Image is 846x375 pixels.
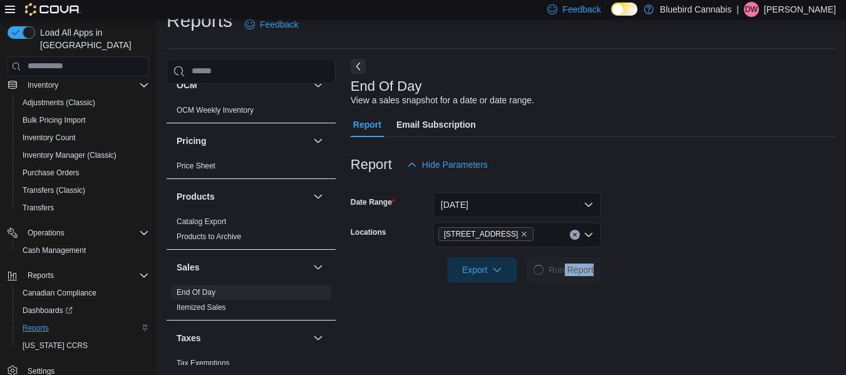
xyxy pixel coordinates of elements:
a: Canadian Compliance [18,285,101,301]
h3: Pricing [177,135,206,147]
a: Transfers [18,200,59,215]
span: Purchase Orders [18,165,149,180]
span: Report [353,112,381,137]
button: Products [177,190,308,203]
div: OCM [167,103,336,123]
span: Canadian Compliance [18,285,149,301]
button: Reports [13,319,154,337]
a: Catalog Export [177,217,226,226]
button: Transfers [13,199,154,217]
span: Inventory Manager (Classic) [18,148,149,163]
span: Purchase Orders [23,168,80,178]
a: Cash Management [18,243,91,258]
a: Bulk Pricing Import [18,113,91,128]
span: Operations [23,225,149,240]
button: Products [311,189,326,204]
a: End Of Day [177,288,215,297]
p: | [736,2,739,17]
span: Adjustments (Classic) [23,98,95,108]
button: Adjustments (Classic) [13,94,154,111]
button: Next [351,59,366,74]
span: Operations [28,228,64,238]
span: Products to Archive [177,232,241,242]
a: [US_STATE] CCRS [18,338,93,353]
button: Export [447,257,517,282]
button: Operations [3,224,154,242]
h3: Products [177,190,215,203]
button: Reports [3,267,154,284]
span: Email Subscription [396,112,476,137]
span: Itemized Sales [177,302,226,312]
span: Washington CCRS [18,338,149,353]
span: Tax Exemptions [177,358,230,368]
span: Cash Management [23,245,86,255]
span: Dashboards [23,306,73,316]
h1: Reports [167,8,232,33]
button: Remove 203 1/2 Queen Street from selection in this group [520,230,528,238]
span: Catalog Export [177,217,226,227]
h3: Report [351,157,392,172]
span: Price Sheet [177,161,215,171]
span: Reports [23,268,149,283]
button: Clear input [570,230,580,240]
span: Loading [533,264,545,276]
a: Dashboards [18,303,78,318]
span: Inventory Count [23,133,76,143]
span: Run Report [549,264,594,276]
button: Taxes [177,332,308,344]
button: OCM [311,78,326,93]
button: [US_STATE] CCRS [13,337,154,354]
span: Load All Apps in [GEOGRAPHIC_DATA] [35,26,149,51]
p: [PERSON_NAME] [764,2,836,17]
button: Pricing [311,133,326,148]
a: Price Sheet [177,162,215,170]
span: Hide Parameters [422,158,488,171]
a: Transfers (Classic) [18,183,90,198]
a: Products to Archive [177,232,241,241]
span: Transfers [18,200,149,215]
span: Inventory [28,80,58,90]
span: Cash Management [18,243,149,258]
span: Inventory Count [18,130,149,145]
a: Adjustments (Classic) [18,95,100,110]
span: Dashboards [18,303,149,318]
span: Reports [28,270,54,280]
span: 203 1/2 Queen Street [438,227,534,241]
span: Transfers (Classic) [18,183,149,198]
input: Dark Mode [611,3,637,16]
button: Sales [177,261,308,274]
button: Taxes [311,331,326,346]
span: Export [455,257,510,282]
button: Reports [23,268,59,283]
span: Inventory [23,78,149,93]
a: Inventory Count [18,130,81,145]
label: Date Range [351,197,395,207]
span: Bulk Pricing Import [18,113,149,128]
a: Tax Exemptions [177,359,230,367]
div: Products [167,214,336,249]
div: Dustin watts [744,2,759,17]
button: Purchase Orders [13,164,154,182]
a: Purchase Orders [18,165,85,180]
div: Sales [167,285,336,320]
span: Dw [745,2,758,17]
h3: Sales [177,261,200,274]
a: Dashboards [13,302,154,319]
img: Cova [25,3,81,16]
span: Reports [18,321,149,336]
h3: End Of Day [351,79,422,94]
button: Inventory [3,76,154,94]
h3: OCM [177,79,197,91]
button: Inventory Count [13,129,154,146]
span: Transfers (Classic) [23,185,85,195]
div: View a sales snapshot for a date or date range. [351,94,534,107]
span: Reports [23,323,49,333]
button: LoadingRun Report [526,257,601,282]
button: Transfers (Classic) [13,182,154,199]
button: Inventory Manager (Classic) [13,146,154,164]
p: Bluebird Cannabis [660,2,731,17]
span: Bulk Pricing Import [23,115,86,125]
label: Locations [351,227,386,237]
a: Feedback [240,12,303,37]
button: Cash Management [13,242,154,259]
